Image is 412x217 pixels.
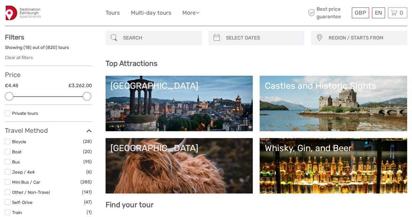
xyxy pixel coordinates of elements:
[121,32,198,44] input: SEARCH
[264,143,402,189] a: Whisky, Gin, and Beer
[25,44,30,51] label: 18
[106,8,120,18] a: Tours
[83,138,92,145] span: (28)
[264,143,402,153] div: Whisky, Gin, and Beer
[12,111,38,116] a: Private tours
[5,33,24,41] strong: Filters
[82,188,92,196] span: (141)
[75,10,83,18] button: Open LiveChat chat widget
[5,127,92,134] h3: Travel Method
[12,179,40,185] a: Mini Bus / Car
[182,8,199,18] a: More
[223,32,301,44] input: SELECT DATES
[110,81,248,126] a: [GEOGRAPHIC_DATA]
[12,139,26,144] a: Bicycle
[325,33,404,43] button: REGION / STARTS FROM
[264,81,402,91] div: Castles and Historic Sights
[110,81,248,91] div: [GEOGRAPHIC_DATA]
[106,59,157,68] b: Top Attractions
[68,82,92,89] label: £3,262.00
[83,158,92,165] span: (95)
[12,149,21,154] a: Boat
[9,11,74,17] p: We're away right now. Please check back later!
[12,200,33,205] a: Self-Drive
[131,8,171,18] a: Multi-day tours
[80,178,92,186] span: (285)
[372,8,385,18] div: EN
[110,143,248,153] div: [GEOGRAPHIC_DATA]
[87,209,92,216] span: (1)
[5,44,92,54] div: Showing ( ) out of ( ) tours
[106,200,154,209] b: Find your tour
[5,55,33,60] a: Clear all filters
[355,9,366,16] span: GBP
[306,6,350,20] span: Best price guarantee
[47,44,56,51] label: 820
[110,143,248,189] a: [GEOGRAPHIC_DATA]
[5,71,92,79] h3: Price
[5,82,18,89] label: £4.48
[264,81,402,126] a: Castles and Historic Sights
[86,168,92,176] span: (6)
[83,148,92,155] span: (20)
[12,159,20,164] a: Bus
[84,198,92,206] span: (47)
[399,9,404,16] span: 0
[12,210,22,215] a: Train
[12,190,50,195] a: Other / Non-Travel
[5,5,42,21] img: 2975-d8c356c1-1139-4765-9adb-83c46dbfa04d_logo_small.jpg
[12,169,35,175] a: Jeep / 4x4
